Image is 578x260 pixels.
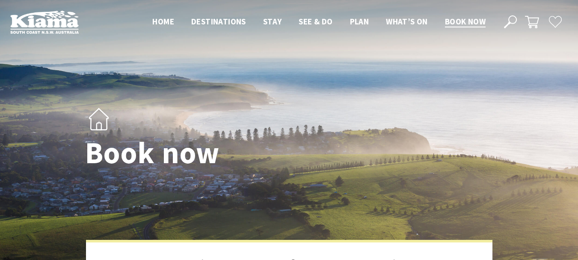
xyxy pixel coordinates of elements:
[152,16,174,27] span: Home
[386,16,428,27] span: What’s On
[191,16,246,27] span: Destinations
[144,15,494,29] nav: Main Menu
[445,16,486,27] span: Book now
[350,16,369,27] span: Plan
[299,16,332,27] span: See & Do
[10,10,79,34] img: Kiama Logo
[263,16,282,27] span: Stay
[85,137,327,170] h1: Book now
